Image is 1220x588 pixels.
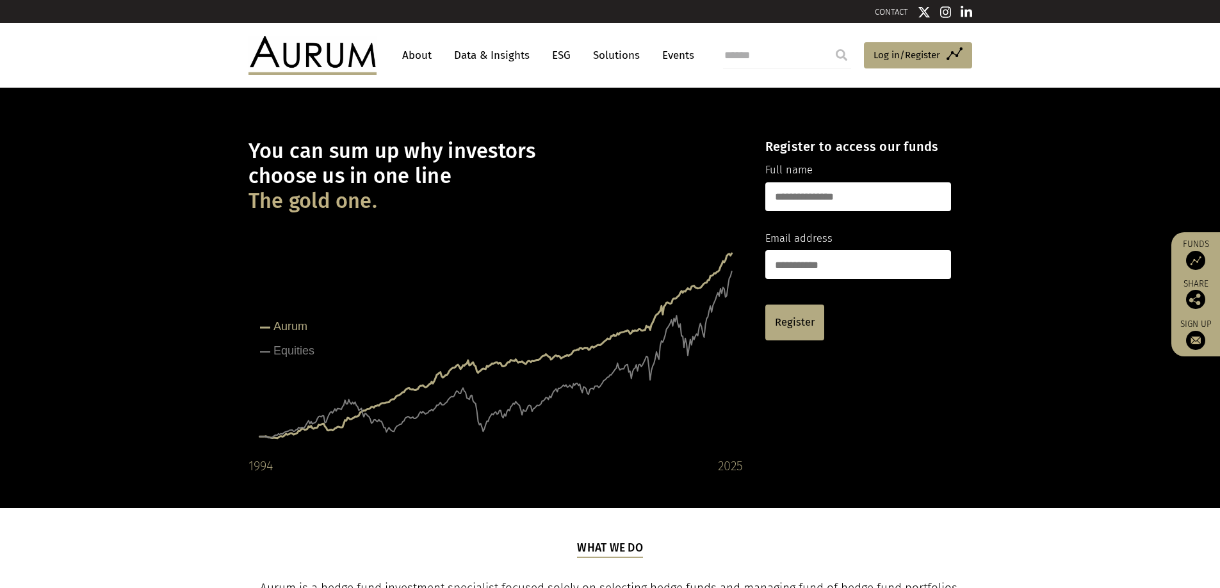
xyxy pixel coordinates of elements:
[765,162,813,179] label: Full name
[248,456,273,476] div: 1994
[875,7,908,17] a: CONTACT
[1186,290,1205,309] img: Share this post
[546,44,577,67] a: ESG
[1186,251,1205,270] img: Access Funds
[656,44,694,67] a: Events
[765,305,824,340] a: Register
[273,320,307,333] tspan: Aurum
[765,230,833,247] label: Email address
[1178,239,1214,270] a: Funds
[248,189,377,214] span: The gold one.
[718,456,743,476] div: 2025
[577,540,643,558] h5: What we do
[448,44,536,67] a: Data & Insights
[829,42,854,68] input: Submit
[918,6,931,19] img: Twitter icon
[1186,331,1205,350] img: Sign up to our newsletter
[765,139,951,154] h4: Register to access our funds
[940,6,952,19] img: Instagram icon
[1178,319,1214,350] a: Sign up
[396,44,438,67] a: About
[874,47,940,63] span: Log in/Register
[864,42,972,69] a: Log in/Register
[248,36,377,74] img: Aurum
[273,344,314,357] tspan: Equities
[587,44,646,67] a: Solutions
[248,139,743,214] h1: You can sum up why investors choose us in one line
[961,6,972,19] img: Linkedin icon
[1178,280,1214,309] div: Share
